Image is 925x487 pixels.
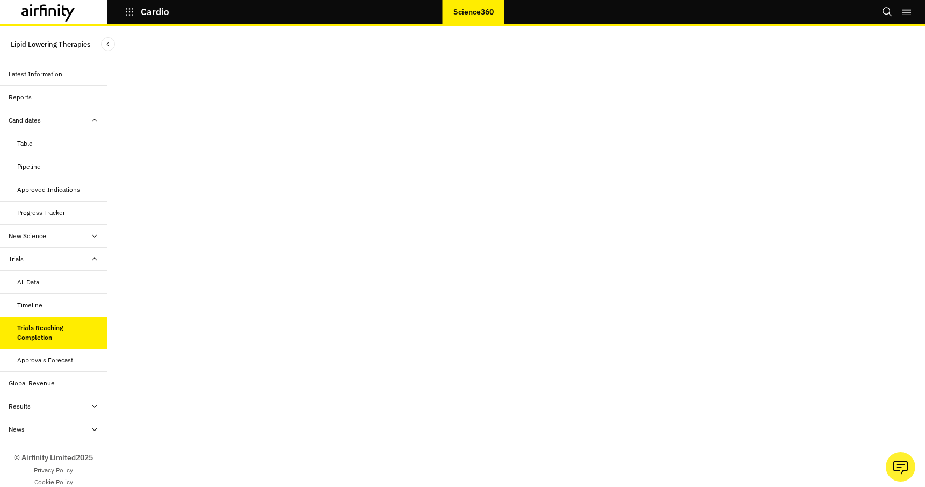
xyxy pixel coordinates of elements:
a: Privacy Policy [34,465,73,475]
div: Approved Indications [17,185,80,195]
div: News [9,425,25,434]
div: Progress Tracker [17,208,65,218]
p: Lipid Lowering Therapies [11,34,90,54]
button: Ask our analysts [886,452,915,482]
p: Cardio [141,7,170,17]
div: Global Revenue [9,378,55,388]
div: Approvals Forecast [17,355,73,365]
button: Close Sidebar [101,37,115,51]
button: Cardio [125,3,170,21]
div: Results [9,402,31,411]
div: All Data [17,277,39,287]
div: Timeline [17,300,42,310]
p: © Airfinity Limited 2025 [14,452,93,463]
div: Trials [9,254,24,264]
p: Science360 [453,8,494,16]
div: Latest Information [9,69,62,79]
a: Cookie Policy [34,477,73,487]
div: New Science [9,231,46,241]
button: Search [882,3,893,21]
div: Trials Reaching Completion [17,323,99,342]
div: Pipeline [17,162,41,171]
div: Candidates [9,116,41,125]
div: Reports [9,92,32,102]
div: Table [17,139,33,148]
